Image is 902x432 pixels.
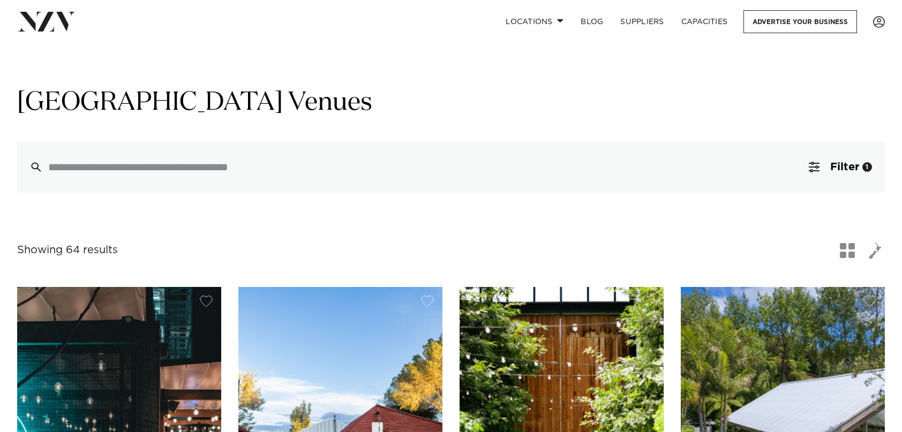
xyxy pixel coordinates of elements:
[796,141,885,193] button: Filter1
[572,10,612,33] a: BLOG
[17,242,118,259] div: Showing 64 results
[497,10,572,33] a: Locations
[673,10,736,33] a: Capacities
[862,162,872,172] div: 1
[830,162,859,172] span: Filter
[612,10,672,33] a: SUPPLIERS
[17,12,76,31] img: nzv-logo.png
[743,10,857,33] a: Advertise your business
[17,86,885,120] h1: [GEOGRAPHIC_DATA] Venues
